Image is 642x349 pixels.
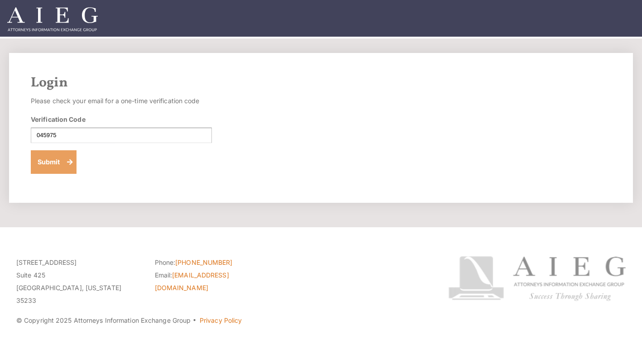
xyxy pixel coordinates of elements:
p: [STREET_ADDRESS] Suite 425 [GEOGRAPHIC_DATA], [US_STATE] 35233 [16,256,141,307]
li: Phone: [155,256,280,269]
h2: Login [31,75,611,91]
a: Privacy Policy [200,316,242,324]
img: Attorneys Information Exchange Group logo [448,256,626,301]
p: Please check your email for a one-time verification code [31,95,212,107]
span: · [192,320,196,325]
label: Verification Code [31,115,86,124]
p: © Copyright 2025 Attorneys Information Exchange Group [16,314,418,327]
button: Submit [31,150,77,174]
a: [PHONE_NUMBER] [175,258,232,266]
img: Attorneys Information Exchange Group [7,7,98,31]
a: [EMAIL_ADDRESS][DOMAIN_NAME] [155,271,229,292]
li: Email: [155,269,280,294]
